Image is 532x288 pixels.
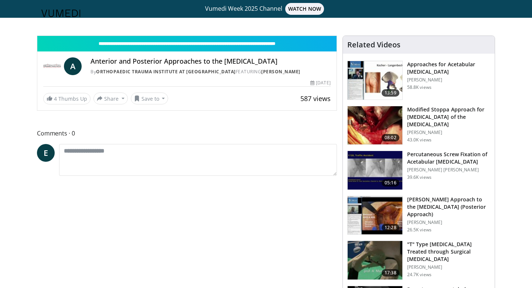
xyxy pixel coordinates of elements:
[41,10,81,17] img: VuMedi Logo
[347,40,400,49] h4: Related Videos
[93,93,128,104] button: Share
[407,84,432,90] p: 58.8K views
[407,272,432,278] p: 24.7K views
[407,220,490,225] p: [PERSON_NAME]
[347,241,490,280] a: 17:38 "T" Type [MEDICAL_DATA] Treated through Surgical [MEDICAL_DATA] [PERSON_NAME] 24.7K views
[347,151,490,190] a: 05:16 Percutaneous Screw Fixation of Acetabular [MEDICAL_DATA] [PERSON_NAME] [PERSON_NAME] 39.6K ...
[54,95,57,102] span: 4
[300,94,331,103] span: 587 views
[310,80,330,86] div: [DATE]
[37,144,55,162] a: E
[382,89,399,97] span: 13:59
[407,167,490,173] p: [PERSON_NAME] [PERSON_NAME]
[348,151,402,190] img: 134112_0000_1.png.150x105_q85_crop-smart_upscale.jpg
[43,93,91,104] a: 4 Thumbs Up
[347,106,490,145] a: 08:02 Modified Stoppa Approach for [MEDICAL_DATA] of the [MEDICAL_DATA] [PERSON_NAME] 43.0K views
[347,196,490,235] a: 12:28 [PERSON_NAME] Approach to the [MEDICAL_DATA] (Posterior Approach) [PERSON_NAME] 26.5K views
[382,269,399,277] span: 17:38
[407,77,490,83] p: [PERSON_NAME]
[407,241,490,263] h3: "T" Type [MEDICAL_DATA] Treated through Surgical [MEDICAL_DATA]
[407,151,490,165] h3: Percutaneous Screw Fixation of Acetabular [MEDICAL_DATA]
[261,68,300,75] a: [PERSON_NAME]
[43,57,61,75] img: Orthopaedic Trauma Institute at UCSF
[348,196,402,235] img: a7802dcb-a1f5-4745-8906-e9ce72290926.150x105_q85_crop-smart_upscale.jpg
[96,68,236,75] a: Orthopaedic Trauma Institute at [GEOGRAPHIC_DATA]
[382,179,399,187] span: 05:16
[407,106,490,128] h3: Modified Stoppa Approach for [MEDICAL_DATA] of the [MEDICAL_DATA]
[91,57,331,66] h4: Anterior and Posterior Approaches to the [MEDICAL_DATA]
[382,224,399,231] span: 12:28
[348,106,402,145] img: f3295678-8bed-4037-ac70-87846832ee0b.150x105_q85_crop-smart_upscale.jpg
[407,61,490,76] h3: Approaches for Acetabular [MEDICAL_DATA]
[37,128,337,138] span: Comments 0
[407,264,490,270] p: [PERSON_NAME]
[64,57,82,75] a: A
[407,137,432,143] p: 43.0K views
[131,93,168,104] button: Save to
[348,241,402,279] img: W88ObRy9Q_ug1lM35hMDoxOjBrOw-uIx_1.150x105_q85_crop-smart_upscale.jpg
[91,68,331,75] div: By FEATURING
[347,61,490,100] a: 13:59 Approaches for Acetabular [MEDICAL_DATA] [PERSON_NAME] 58.8K views
[407,174,432,180] p: 39.6K views
[407,196,490,218] h3: [PERSON_NAME] Approach to the [MEDICAL_DATA] (Posterior Approach)
[407,227,432,233] p: 26.5K views
[348,61,402,100] img: 289877_0000_1.png.150x105_q85_crop-smart_upscale.jpg
[382,134,399,141] span: 08:02
[407,130,490,135] p: [PERSON_NAME]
